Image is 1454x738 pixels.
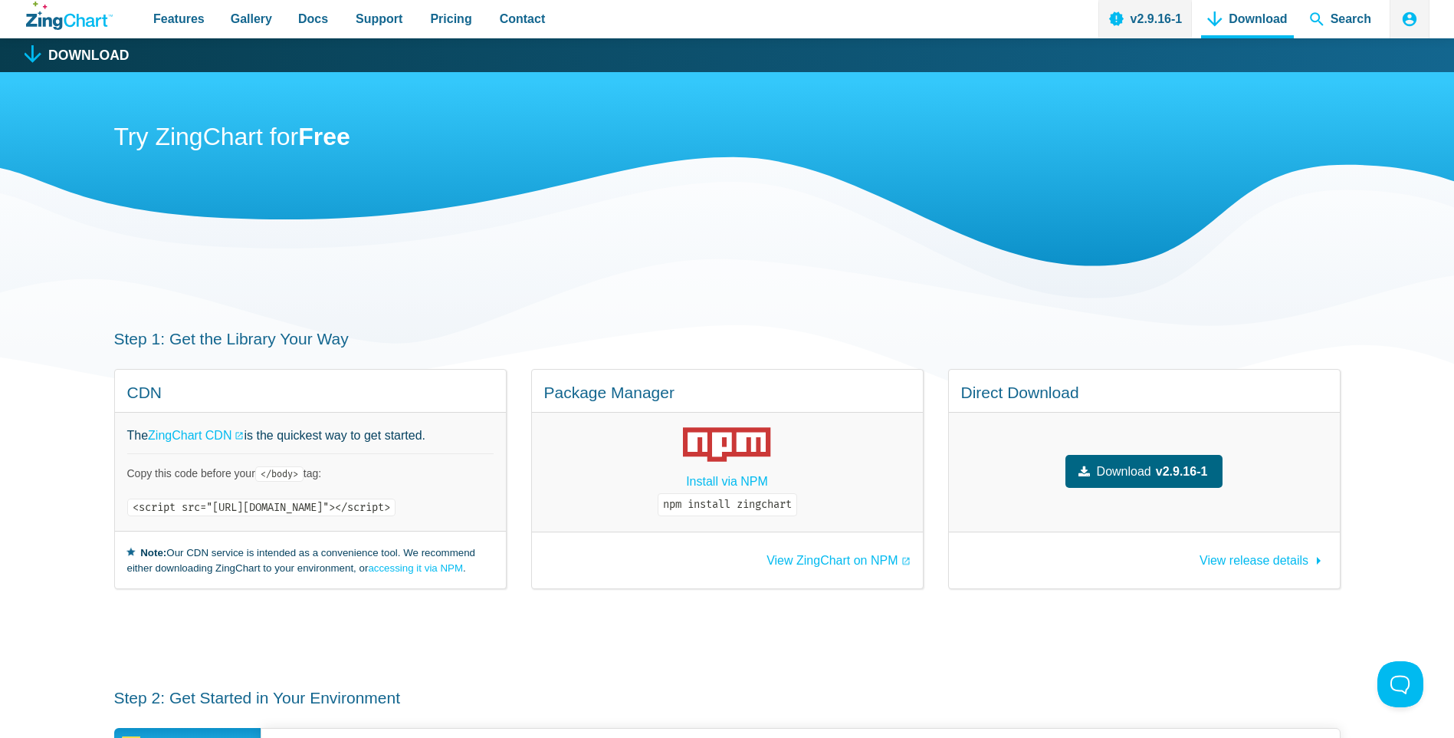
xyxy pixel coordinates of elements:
[658,493,797,516] code: npm install zingchart
[1377,661,1423,707] iframe: Toggle Customer Support
[127,382,494,403] h4: CDN
[298,123,350,150] strong: Free
[127,425,494,446] p: The is the quickest way to get started.
[1097,461,1151,482] span: Download
[544,382,911,403] h4: Package Manager
[26,2,113,30] a: ZingChart Logo. Click to return to the homepage
[127,544,494,576] small: Our CDN service is intended as a convenience tool. We recommend either downloading ZingChart to y...
[1156,461,1208,482] strong: v2.9.16-1
[766,555,910,567] a: View ZingChart on NPM
[148,425,244,446] a: ZingChart CDN
[114,687,1341,708] h3: Step 2: Get Started in Your Environment
[1200,554,1308,567] span: View release details
[356,8,402,29] span: Support
[231,8,272,29] span: Gallery
[255,466,304,482] code: </body>
[153,8,205,29] span: Features
[140,547,166,558] strong: Note:
[961,382,1328,403] h4: Direct Download
[500,8,546,29] span: Contact
[127,466,494,481] p: Copy this code before your tag:
[1065,455,1223,488] a: Downloadv2.9.16-1
[298,8,328,29] span: Docs
[127,499,396,516] code: <script src="[URL][DOMAIN_NAME]"></script>
[1200,546,1327,567] a: View release details
[368,562,463,574] a: accessing it via NPM
[48,49,130,63] h1: Download
[686,471,768,492] a: Install via NPM
[114,121,1341,156] h2: Try ZingChart for
[430,8,471,29] span: Pricing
